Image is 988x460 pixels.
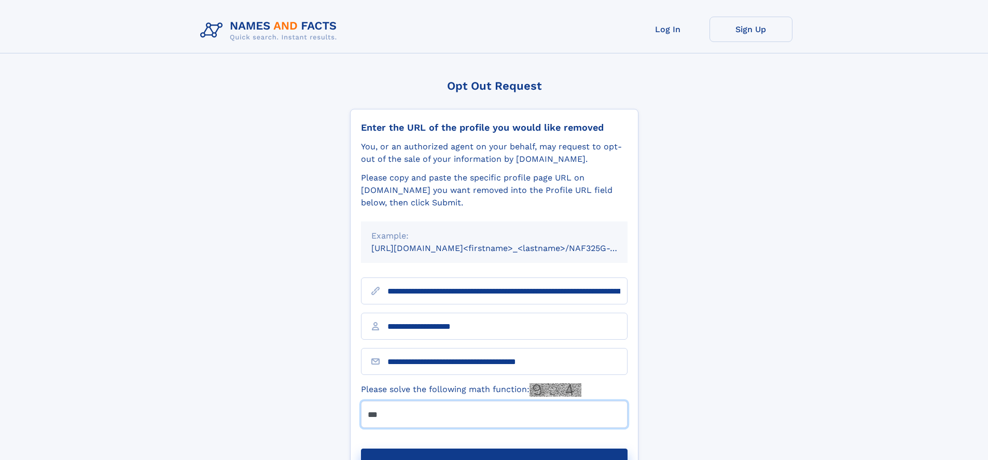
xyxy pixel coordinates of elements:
[361,172,628,209] div: Please copy and paste the specific profile page URL on [DOMAIN_NAME] you want removed into the Pr...
[350,79,638,92] div: Opt Out Request
[361,383,581,397] label: Please solve the following math function:
[627,17,709,42] a: Log In
[361,141,628,165] div: You, or an authorized agent on your behalf, may request to opt-out of the sale of your informatio...
[371,230,617,242] div: Example:
[361,122,628,133] div: Enter the URL of the profile you would like removed
[371,243,647,253] small: [URL][DOMAIN_NAME]<firstname>_<lastname>/NAF325G-xxxxxxxx
[196,17,345,45] img: Logo Names and Facts
[709,17,792,42] a: Sign Up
